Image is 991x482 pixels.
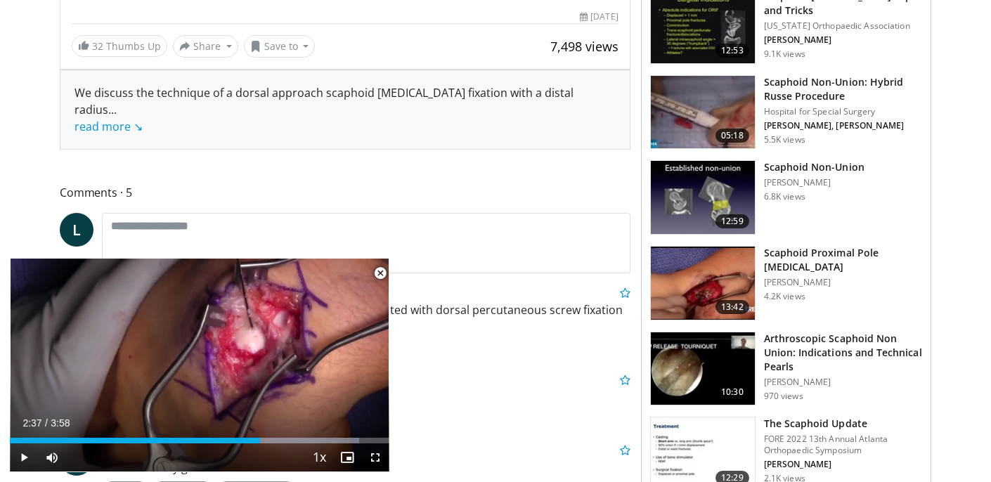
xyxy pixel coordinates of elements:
[333,443,361,471] button: Enable picture-in-picture mode
[764,377,922,388] p: [PERSON_NAME]
[651,247,755,320] img: 43ca7645-80c1-4a5d-9c46-b78ca0bcbbaa.150x105_q85_crop-smart_upscale.jpg
[651,76,755,149] img: d5194b56-fa66-4dfb-8b11-cdf21c97cb59.150x105_q85_crop-smart_upscale.jpg
[60,183,630,202] span: Comments 5
[75,102,143,134] span: ...
[764,48,805,60] p: 9.1K views
[45,417,48,429] span: /
[715,300,749,314] span: 13:42
[764,391,803,402] p: 970 views
[764,291,805,302] p: 4.2K views
[764,191,805,202] p: 6.8K views
[72,35,167,57] a: 32 Thumbs Up
[764,246,922,274] h3: Scaphoid Proximal Pole [MEDICAL_DATA]
[650,246,922,320] a: 13:42 Scaphoid Proximal Pole [MEDICAL_DATA] [PERSON_NAME] 4.2K views
[75,84,616,135] div: We discuss the technique of a dorsal approach scaphoid [MEDICAL_DATA] fixation with a distal radius
[10,438,389,443] div: Progress Bar
[764,459,922,470] p: [PERSON_NAME]
[10,443,38,471] button: Play
[92,39,103,53] span: 32
[764,332,922,374] h3: Arthroscopic Scaphoid Non Union: Indications and Technical Pearls
[60,213,93,247] a: L
[764,75,922,103] h3: Scaphoid Non-Union: Hybrid Russe Procedure
[650,75,922,150] a: 05:18 Scaphoid Non-Union: Hybrid Russe Procedure Hospital for Special Surgery [PERSON_NAME], [PER...
[764,160,864,174] h3: Scaphoid Non-Union
[764,417,922,431] h3: The Scaphoid Update
[366,259,394,288] button: Close
[764,277,922,288] p: [PERSON_NAME]
[715,129,749,143] span: 05:18
[764,120,922,131] p: [PERSON_NAME], [PERSON_NAME]
[764,106,922,117] p: Hospital for Special Surgery
[244,35,316,58] button: Save to
[764,177,864,188] p: [PERSON_NAME]
[764,434,922,456] p: FORE 2022 13th Annual Atlanta Orthopaedic Symposium
[764,34,922,46] p: [PERSON_NAME]
[305,443,333,471] button: Playback Rate
[580,11,618,23] div: [DATE]
[651,161,755,234] img: ASqSTwfBDudlPt2X4xMDoxOjAwMTt5zx.150x105_q85_crop-smart_upscale.jpg
[361,443,389,471] button: Fullscreen
[10,259,389,472] video-js: Video Player
[651,332,755,405] img: 00208cd3-f601-4154-94e5-f10a2e28a0d3.150x105_q85_crop-smart_upscale.jpg
[764,20,922,32] p: [US_STATE] Orthopaedic Association
[715,385,749,399] span: 10:30
[764,134,805,145] p: 5.5K views
[51,417,70,429] span: 3:58
[650,332,922,406] a: 10:30 Arthroscopic Scaphoid Non Union: Indications and Technical Pearls [PERSON_NAME] 970 views
[38,443,66,471] button: Mute
[650,160,922,235] a: 12:59 Scaphoid Non-Union [PERSON_NAME] 6.8K views
[173,35,238,58] button: Share
[22,417,41,429] span: 2:37
[550,38,618,55] span: 7,498 views
[715,44,749,58] span: 12:53
[715,214,749,228] span: 12:59
[75,119,143,134] a: read more ↘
